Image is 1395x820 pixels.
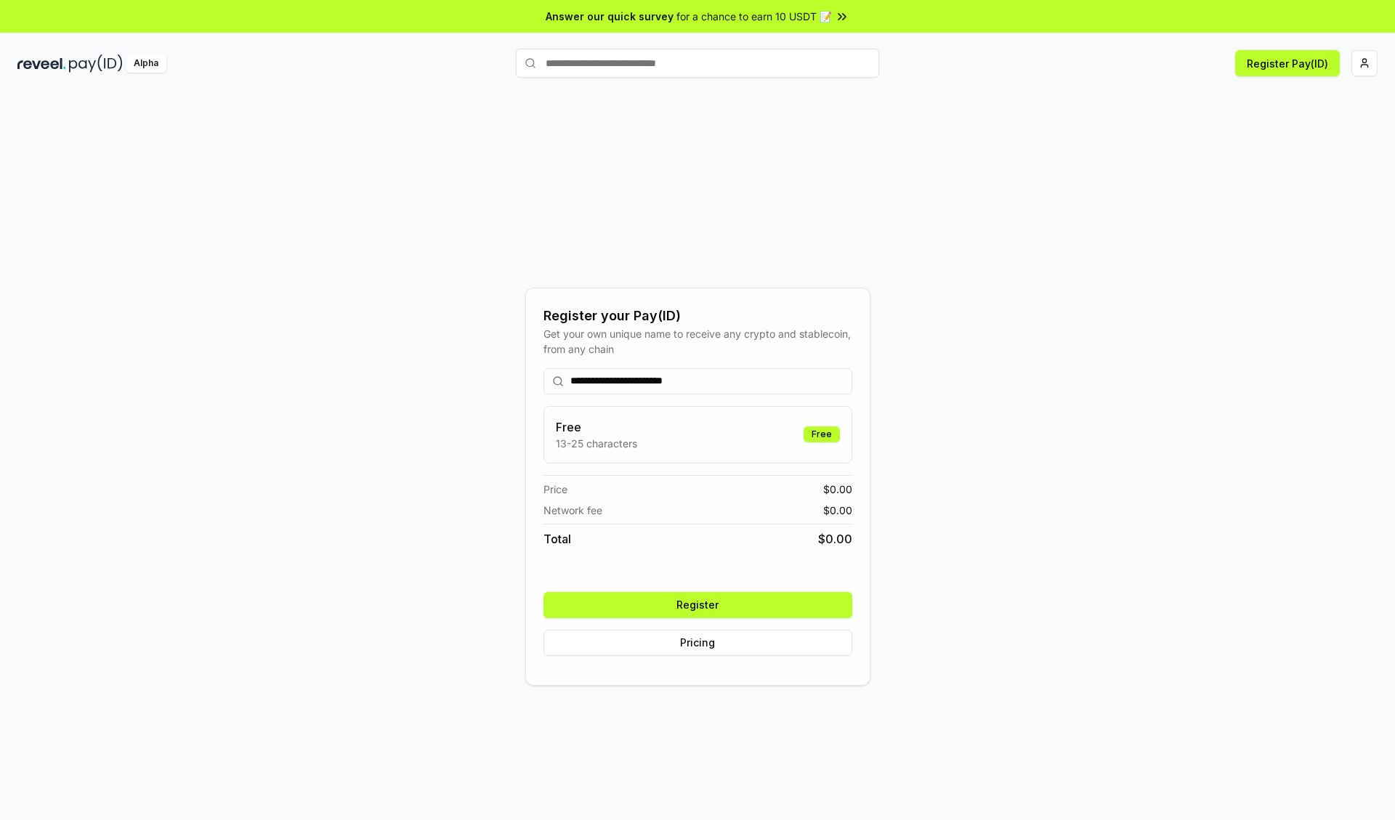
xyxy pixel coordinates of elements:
[543,592,852,618] button: Register
[543,530,571,548] span: Total
[543,630,852,656] button: Pricing
[543,306,852,326] div: Register your Pay(ID)
[804,426,840,442] div: Free
[556,418,637,436] h3: Free
[1235,50,1340,76] button: Register Pay(ID)
[823,482,852,497] span: $ 0.00
[69,54,123,73] img: pay_id
[546,9,674,24] span: Answer our quick survey
[818,530,852,548] span: $ 0.00
[676,9,832,24] span: for a chance to earn 10 USDT 📝
[556,436,637,451] p: 13-25 characters
[17,54,66,73] img: reveel_dark
[543,326,852,357] div: Get your own unique name to receive any crypto and stablecoin, from any chain
[543,482,567,497] span: Price
[823,503,852,518] span: $ 0.00
[543,503,602,518] span: Network fee
[126,54,166,73] div: Alpha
